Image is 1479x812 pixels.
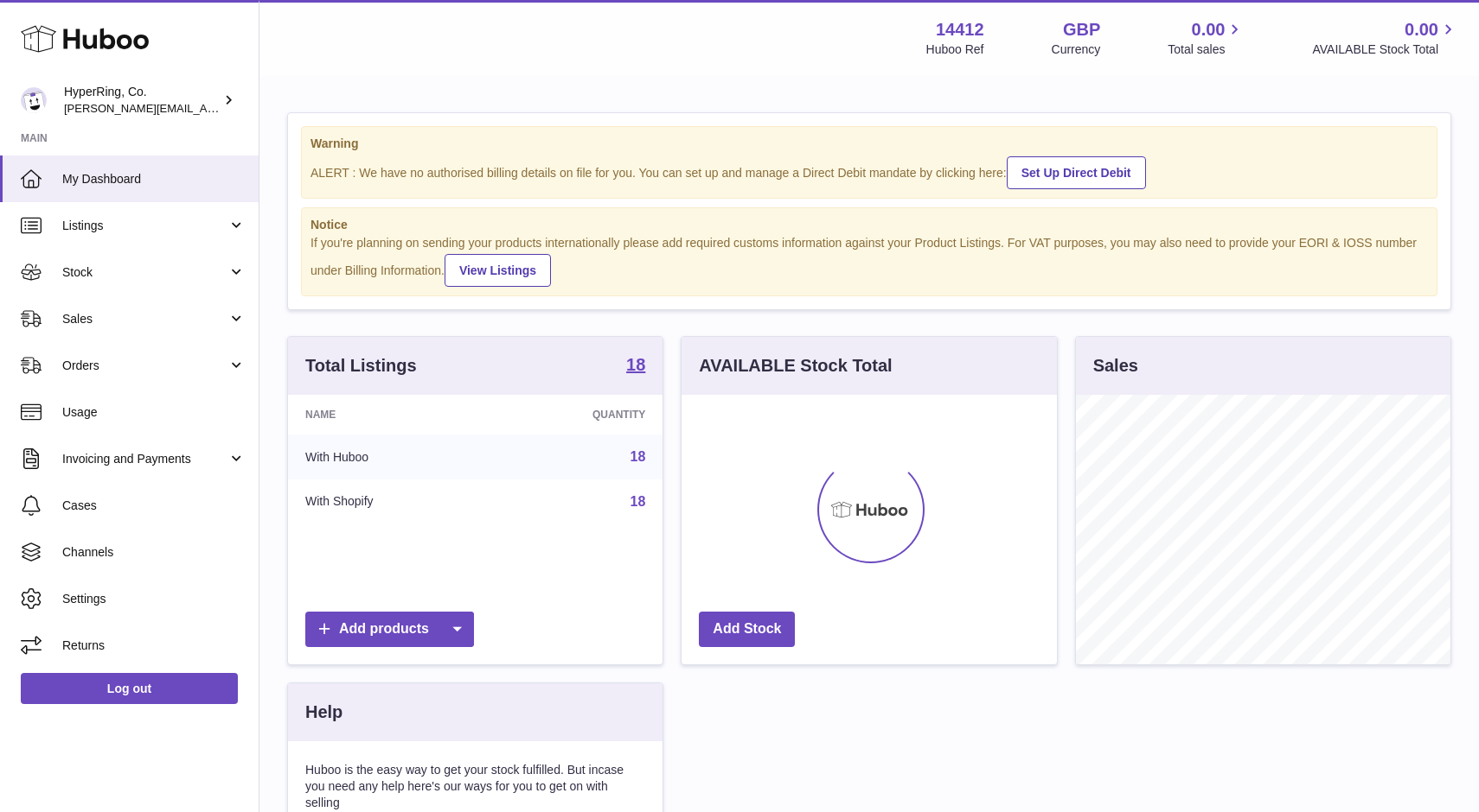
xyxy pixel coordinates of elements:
strong: Warning [311,136,1428,152]
a: 0.00 Total sales [1168,18,1245,58]
span: 0.00 [1192,18,1226,41]
span: 0.00 [1405,18,1438,41]
span: Total sales [1168,41,1245,58]
strong: Notice [311,217,1428,233]
td: With Shopify [288,479,490,524]
div: ALERT : We have no authorised billing details on file for you. You can set up and manage a Direct... [311,154,1428,189]
h3: Help [305,701,343,724]
span: Cases [62,498,246,514]
h3: Sales [1093,354,1138,377]
span: Usage [62,404,246,421]
th: Quantity [490,395,663,435]
span: Channels [62,544,246,561]
a: Log out [21,673,238,704]
span: Invoicing and Payments [62,451,227,467]
p: Huboo is the easy way to get your stock fulfilled. But incase you need any help here's our ways f... [305,762,645,811]
span: My Dashboard [62,171,246,187]
strong: 14412 [936,18,984,41]
span: AVAILABLE Stock Total [1312,41,1458,58]
a: 0.00 AVAILABLE Stock Total [1312,18,1458,58]
span: Sales [62,311,227,327]
strong: GBP [1063,18,1100,41]
div: Currency [1052,41,1101,58]
a: 18 [631,494,646,509]
a: Set Up Direct Debit [1007,156,1146,189]
span: Stock [62,264,227,281]
h3: AVAILABLE Stock Total [699,354,892,377]
h3: Total Listings [305,354,417,377]
a: 18 [626,356,645,377]
a: Add Stock [699,612,795,647]
div: If you're planning on sending your products internationally please add required customs informati... [311,235,1428,287]
td: With Huboo [288,435,490,479]
img: yoonil.choi@hyperring.co [21,87,47,113]
a: Add products [305,612,474,647]
span: Orders [62,358,227,374]
span: [PERSON_NAME][EMAIL_ADDRESS][DOMAIN_NAME] [64,101,347,115]
a: View Listings [445,254,551,287]
div: HyperRing, Co. [64,84,220,117]
span: Settings [62,591,246,607]
th: Name [288,395,490,435]
a: 18 [631,449,646,464]
span: Returns [62,638,246,654]
span: Listings [62,218,227,234]
div: Huboo Ref [926,41,984,58]
strong: 18 [626,356,645,373]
